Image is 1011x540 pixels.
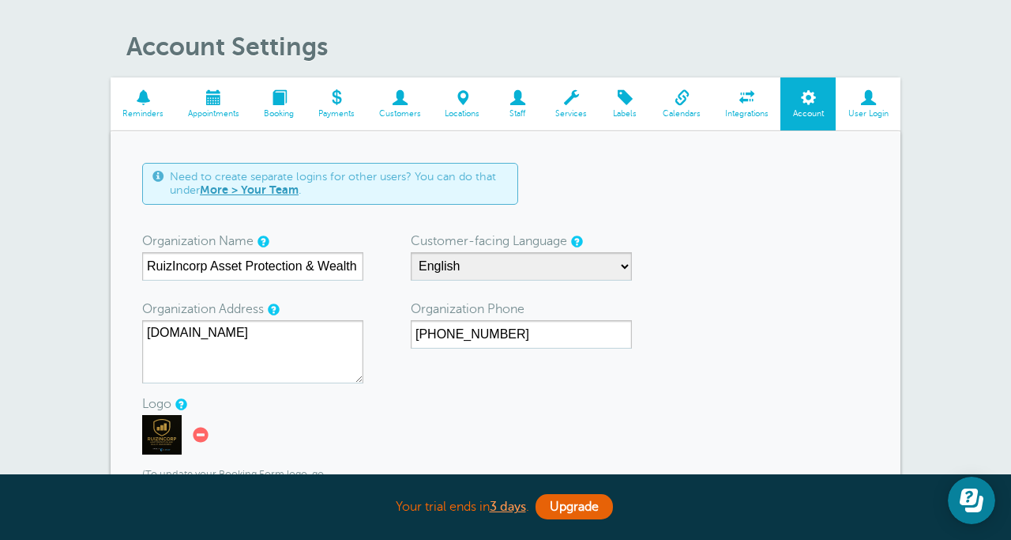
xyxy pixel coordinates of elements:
label: Organization Phone [411,296,524,322]
span: Customers [374,109,425,119]
label: Customer-facing Language [411,228,567,254]
span: Reminders [118,109,168,119]
a: The customer-facing language is the language used for the parts of GoReminders your customers cou... [571,236,581,247]
span: Locations [441,109,484,119]
img: logo-7461rt.png [142,415,182,455]
span: Labels [607,109,643,119]
iframe: Resource center [948,477,995,524]
a: User Login [836,77,900,130]
span: Services [551,109,592,119]
a: This will be used as the 'From' name for email reminders and messages, and also in the unsubscrib... [257,236,267,247]
label: Logo [142,391,171,417]
a: Booking [252,77,306,130]
a: Appointments [176,77,252,130]
label: Organization Address [142,296,264,322]
label: Organization Name [142,228,254,254]
a: More > Your Team [200,183,299,196]
a: Upgrade [536,494,613,519]
a: Staff [492,77,543,130]
a: Calendars [651,77,713,130]
h1: Account Settings [126,32,900,62]
span: Payments [314,109,359,119]
a: If you upload a logo here it will be added to your email reminders, email message blasts, and Rev... [175,399,185,410]
a: 3 days [490,500,526,514]
span: Staff [500,109,536,119]
a: Locations [433,77,492,130]
textarea: [DOMAIN_NAME] [142,320,363,383]
span: Account [788,109,828,119]
span: Need to create separate logins for other users? You can do that under . [170,170,508,198]
div: Your trial ends in . [111,490,900,524]
a: Labels [599,77,651,130]
span: Integrations [721,109,773,119]
a: Integrations [713,77,781,130]
span: User Login [844,109,893,119]
span: Appointments [184,109,244,119]
p: (To update your Booking Form logo, go to .) [142,469,363,493]
a: Payments [306,77,366,130]
a: Services [543,77,599,130]
a: Reminders [111,77,176,130]
a: Customers [366,77,433,130]
span: Calendars [659,109,705,119]
a: A physical address, where you can receive mail, is required to be included in any marketing email... [268,304,277,315]
span: Booking [260,109,299,119]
